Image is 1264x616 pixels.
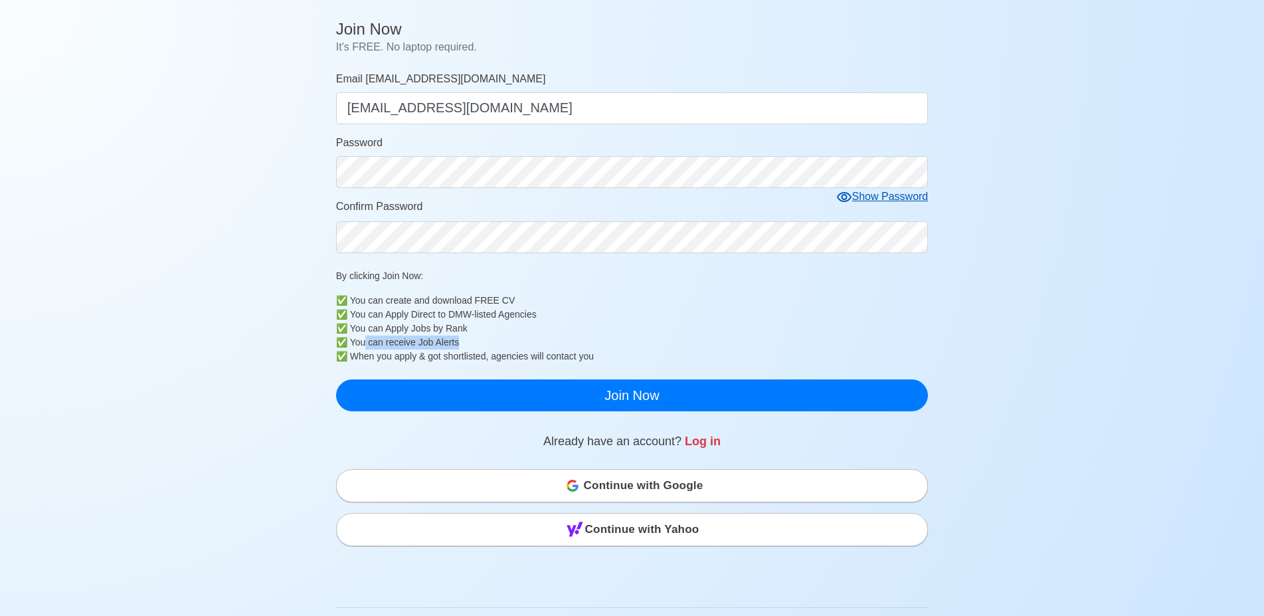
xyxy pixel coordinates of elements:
div: You can Apply Direct to DMW-listed Agencies [350,308,929,322]
button: Join Now [336,379,929,411]
a: Log in [685,435,721,448]
span: Continue with Yahoo [585,516,699,543]
div: When you apply & got shortlisted, agencies will contact you [350,350,929,363]
button: Continue with Google [336,469,929,502]
p: By clicking Join Now: [336,269,929,283]
h4: Join Now [336,20,929,39]
button: Continue with Yahoo [336,513,929,546]
div: Show Password [836,189,929,205]
b: ✅ [336,322,347,336]
input: Your email [336,92,929,124]
b: ✅ [336,350,347,363]
b: ✅ [336,294,347,308]
div: You can Apply Jobs by Rank [350,322,929,336]
div: You can create and download FREE CV [350,294,929,308]
span: Continue with Google [584,472,703,499]
b: ✅ [336,336,347,350]
span: Email [EMAIL_ADDRESS][DOMAIN_NAME] [336,73,546,84]
span: Confirm Password [336,201,423,212]
div: You can receive Job Alerts [350,336,929,350]
p: Already have an account? [336,433,929,451]
span: Password [336,137,383,148]
b: ✅ [336,308,347,322]
p: It's FREE. No laptop required. [336,39,929,55]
